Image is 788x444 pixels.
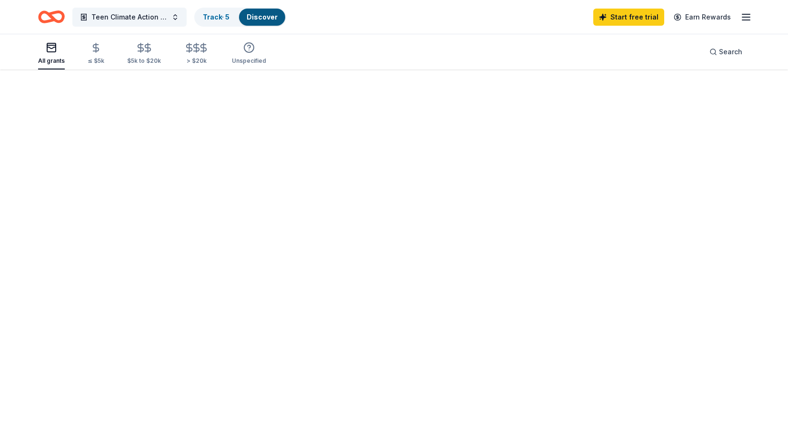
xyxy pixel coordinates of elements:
div: Unspecified [232,57,266,65]
a: Track· 5 [203,13,229,21]
button: Unspecified [232,38,266,69]
button: Track· 5Discover [194,8,286,27]
div: > $20k [184,57,209,65]
button: ≤ $5k [88,39,104,69]
span: Search [719,46,742,58]
button: All grants [38,38,65,69]
div: $5k to $20k [127,57,161,65]
button: Teen Climate Action Program [72,8,187,27]
button: Search [702,42,750,61]
button: > $20k [184,39,209,69]
button: $5k to $20k [127,39,161,69]
a: Home [38,6,65,28]
div: All grants [38,57,65,65]
a: Discover [247,13,278,21]
a: Earn Rewards [668,9,737,26]
span: Teen Climate Action Program [91,11,168,23]
a: Start free trial [593,9,664,26]
div: ≤ $5k [88,57,104,65]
